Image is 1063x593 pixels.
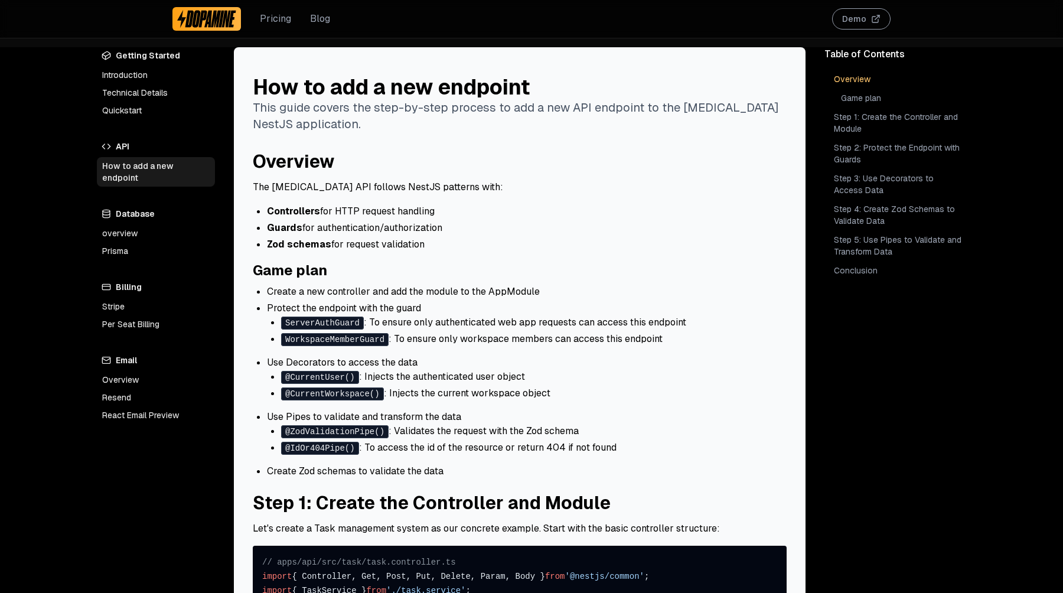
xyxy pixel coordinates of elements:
code: @ZodValidationPipe() [281,425,389,438]
a: Conclusion [832,262,966,279]
a: Pricing [260,12,291,26]
a: Step 2: Protect the Endpoint with Guards [832,139,966,168]
a: Step 1: Create the Controller and Module [253,491,611,514]
a: Step 3: Use Decorators to Access Data [832,170,966,198]
li: for HTTP request handling [267,204,787,219]
div: Table of Contents [824,47,966,61]
code: WorkspaceMemberGuard [281,333,389,346]
h4: Billing [97,279,215,295]
a: Step 5: Use Pipes to Validate and Transform Data [832,232,966,260]
img: Dopamine [177,9,236,28]
li: : Validates the request with the Zod schema [281,424,787,438]
span: // apps/api/src/task/task.controller.ts [262,558,456,567]
a: Game plan [839,90,966,106]
code: @IdOr404Pipe() [281,442,359,455]
code: ServerAuthGuard [281,317,364,330]
a: Overview [253,150,334,173]
a: overview [97,224,215,242]
a: Step 4: Create Zod Schemas to Validate Data [832,201,966,229]
h4: Email [97,352,215,369]
a: Dopamine [172,7,241,31]
a: Technical Details [97,84,215,102]
h1: How to add a new endpoint [253,76,787,99]
strong: Guards [267,221,302,234]
strong: Controllers [267,205,320,217]
span: from [545,572,565,581]
li: Use Decorators to access the data [267,356,787,400]
li: : To access the id of the resource or return 404 if not found [281,441,787,455]
code: @CurrentWorkspace() [281,387,384,400]
a: Resend [97,389,215,406]
code: @CurrentUser() [281,371,359,384]
strong: Zod schemas [267,238,331,250]
p: Let's create a Task management system as our concrete example. Start with the basic controller st... [253,521,787,536]
h4: API [97,138,215,155]
a: Overview [832,71,966,87]
button: Demo [832,8,891,30]
h4: Getting Started [97,47,215,64]
li: Use Pipes to validate and transform the data [267,410,787,455]
p: The [MEDICAL_DATA] API follows NestJS patterns with: [253,180,787,195]
a: How to add a new endpoint [97,157,215,187]
li: for request validation [267,237,787,252]
li: : Injects the current workspace object [281,386,787,400]
span: '@nestjs/common' [565,572,644,581]
a: Per Seat Billing [97,315,215,333]
a: Quickstart [97,102,215,119]
p: This guide covers the step-by-step process to add a new API endpoint to the [MEDICAL_DATA] NestJS... [253,99,787,132]
li: : To ensure only workspace members can access this endpoint [281,332,787,346]
a: Step 1: Create the Controller and Module [832,109,966,137]
a: Overview [97,371,215,389]
a: Game plan [253,261,327,279]
a: Stripe [97,298,215,315]
a: React Email Preview [97,406,215,424]
li: Protect the endpoint with the guard [267,301,787,346]
li: Create a new controller and add the module to the AppModule [267,285,787,299]
li: Create Zod schemas to validate the data [267,464,787,478]
a: Prisma [97,242,215,260]
span: import [262,572,292,581]
span: { Controller, Get, Post, Put, Delete, Param, Body } [292,572,544,581]
li: for authentication/authorization [267,221,787,235]
li: : To ensure only authenticated web app requests can access this endpoint [281,315,787,330]
a: Blog [310,12,330,26]
span: ; [644,572,649,581]
li: : Injects the authenticated user object [281,370,787,384]
h4: Database [97,206,215,222]
a: Introduction [97,66,215,84]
